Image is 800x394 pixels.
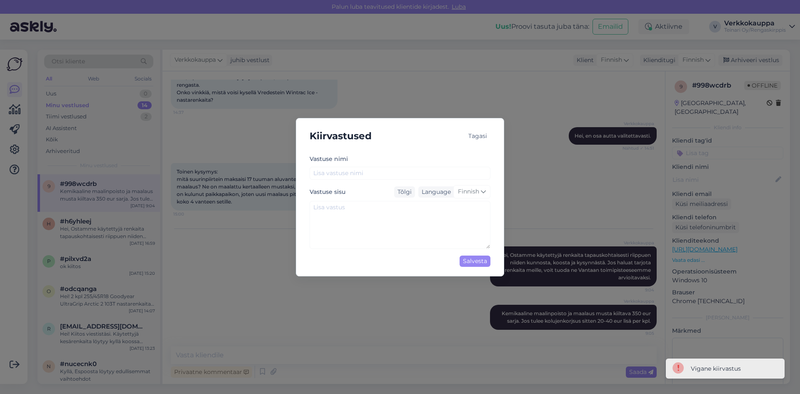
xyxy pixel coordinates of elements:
input: Lisa vastuse nimi [310,167,490,180]
div: Tõlgi [394,186,415,198]
span: Finnish [458,187,479,196]
h5: Kiirvastused [310,128,372,144]
label: Vastuse nimi [310,155,348,163]
div: Salvesta [460,256,490,267]
label: Vastuse sisu [310,188,345,196]
div: Language [418,188,451,196]
div: Tagasi [465,130,490,142]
